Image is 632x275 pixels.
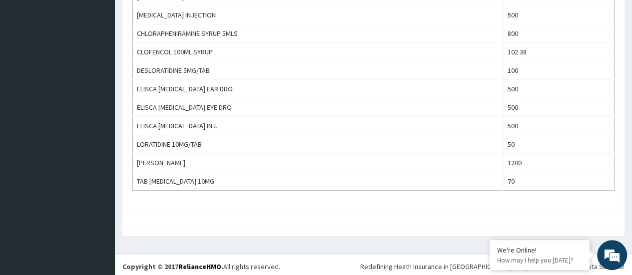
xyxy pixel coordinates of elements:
td: ELISCA [MEDICAL_DATA] EAR DRO [133,80,504,98]
strong: Copyright © 2017 . [122,262,223,271]
td: 1200 [503,154,614,172]
td: [MEDICAL_DATA] INJECTION [133,6,504,24]
td: 500 [503,98,614,117]
td: 70 [503,172,614,191]
div: Chat with us now [52,56,168,69]
td: [PERSON_NAME] [133,154,504,172]
img: d_794563401_company_1708531726252_794563401 [18,50,40,75]
div: We're Online! [497,246,582,255]
td: 500 [503,117,614,135]
td: 100 [503,61,614,80]
td: 50 [503,135,614,154]
span: We're online! [58,77,138,178]
a: RelianceHMO [178,262,221,271]
td: ELISCA [MEDICAL_DATA] EYE DRO [133,98,504,117]
textarea: Type your message and hit 'Enter' [5,175,190,210]
td: DESLORATIDINE 5MG/TAB [133,61,504,80]
td: 102.38 [503,43,614,61]
td: 500 [503,80,614,98]
td: 800 [503,24,614,43]
td: CLOFENCOL 100ML SYRUP [133,43,504,61]
div: Redefining Heath Insurance in [GEOGRAPHIC_DATA] using Telemedicine and Data Science! [360,262,625,272]
div: Minimize live chat window [164,5,188,29]
td: TAB [MEDICAL_DATA] 10MG [133,172,504,191]
td: CHLORAPHENIRAMINE SYRUP 5MLS [133,24,504,43]
td: 500 [503,6,614,24]
td: LORATIDINE 10MG/TAB [133,135,504,154]
p: How may I help you today? [497,256,582,265]
td: ELISCA [MEDICAL_DATA] INJ. [133,117,504,135]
